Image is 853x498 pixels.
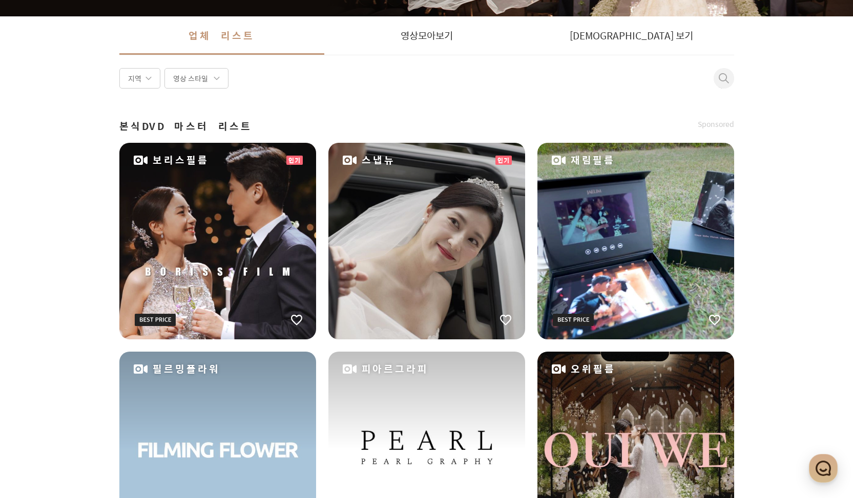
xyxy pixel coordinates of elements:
img: icon-bp-label2.9f32ef38.svg [553,314,594,326]
a: 홈 [3,324,68,350]
span: Sponsored [698,119,734,129]
div: 영상 스타일 [164,68,228,89]
div: 지역 [119,68,160,89]
a: 설정 [132,324,197,350]
span: 대화 [94,340,106,349]
span: 오위필름 [571,362,616,376]
span: 홈 [32,340,38,348]
a: 스냅뉴 인기 [328,143,525,339]
img: icon-bp-label2.9f32ef38.svg [135,314,176,326]
span: 피아르그라피 [362,362,428,376]
a: 보리스필름 인기 [119,143,316,339]
div: 인기 [495,156,512,165]
div: 인기 [286,156,303,165]
span: 재림필름 [571,153,615,167]
span: 설정 [158,340,171,348]
a: 영상모아보기 [324,16,529,55]
a: 업체 리스트 [119,16,324,55]
a: 대화 [68,324,132,350]
span: 본식DVD 마스터 리스트 [119,119,252,134]
span: 필르밍플라워 [153,362,221,376]
span: 스냅뉴 [362,153,395,167]
a: [DEMOGRAPHIC_DATA] 보기 [529,16,734,55]
button: 취소 [714,73,726,94]
span: 보리스필름 [153,153,209,167]
a: 재림필름 [537,143,734,339]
